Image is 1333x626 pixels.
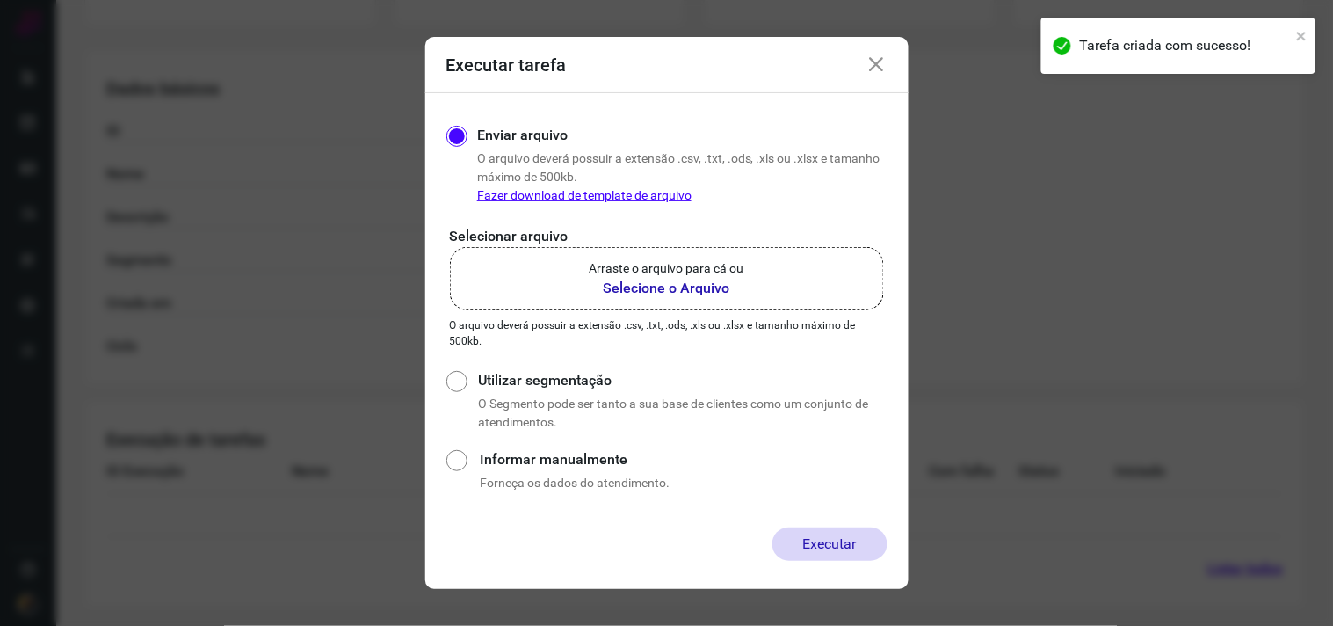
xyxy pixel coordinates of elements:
[477,125,568,146] label: Enviar arquivo
[446,55,567,76] h3: Executar tarefa
[478,395,887,432] p: O Segmento pode ser tanto a sua base de clientes como um conjunto de atendimentos.
[478,370,887,391] label: Utilizar segmentação
[477,188,692,202] a: Fazer download de template de arquivo
[1080,35,1291,56] div: Tarefa criada com sucesso!
[1296,25,1308,46] button: close
[480,449,887,470] label: Informar manualmente
[450,317,884,349] p: O arquivo deverá possuir a extensão .csv, .txt, .ods, .xls ou .xlsx e tamanho máximo de 500kb.
[477,149,887,205] p: O arquivo deverá possuir a extensão .csv, .txt, .ods, .xls ou .xlsx e tamanho máximo de 500kb.
[772,528,887,561] button: Executar
[450,226,884,247] p: Selecionar arquivo
[480,474,887,492] p: Forneça os dados do atendimento.
[590,278,744,299] b: Selecione o Arquivo
[590,259,744,278] p: Arraste o arquivo para cá ou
